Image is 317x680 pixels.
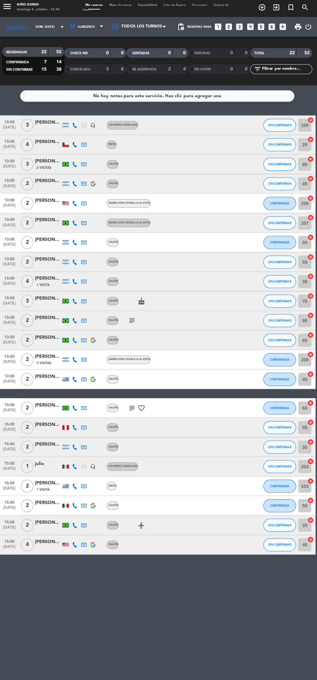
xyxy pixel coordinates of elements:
i: exit_to_app [273,6,280,14]
i: power_settings_new [304,25,312,33]
span: [DATE] [4,165,20,173]
span: CANCELADA [72,70,92,73]
span: [DATE] [4,542,20,550]
span: [DATE] [4,407,20,414]
div: [PERSON_NAME] [37,497,63,505]
span: [DATE] [4,146,20,153]
span: 13:00 [4,235,20,243]
div: [PERSON_NAME] [PERSON_NAME] [37,236,63,244]
strong: 52 [304,53,311,57]
span: BARRA CON COCINA A LA VISTA [110,222,151,224]
div: [PERSON_NAME] [37,139,63,147]
i: cancel [307,534,313,541]
div: [PERSON_NAME] [37,217,63,224]
span: 13:00 [4,197,20,204]
div: julio [37,458,63,466]
i: cancel [307,234,313,241]
span: 2 [23,333,36,346]
button: SIN CONFIRMAR [264,159,296,172]
strong: 14 [59,62,65,66]
i: looks_4 [246,25,255,33]
span: 13:00 [4,294,20,301]
span: [DATE] [4,223,20,231]
span: 2 [23,478,36,491]
i: cancel [307,215,313,222]
button: SIN CONFIRMAR [264,256,296,269]
i: airplanemode_active [139,519,147,527]
span: SIN CONFIRMAR [268,222,291,225]
button: CONFIRMADA [264,236,296,249]
span: SALÓN [110,241,120,244]
span: CHECK INS [72,54,90,57]
span: 2 [23,256,36,269]
span: SIN CONFIRMAR [268,541,291,544]
span: 3 [23,294,36,307]
span: 15:00 [4,516,20,523]
div: [PERSON_NAME] [37,120,63,128]
span: RE AGENDADA [134,70,158,73]
i: cancel [307,370,313,376]
span: SIN CONFIRMAR [268,444,291,447]
i: cancel [307,515,313,521]
span: [DATE] [4,378,20,386]
span: 2 [23,439,36,452]
i: cancel [307,398,313,405]
span: CONFIRMADA [270,376,290,380]
div: [PERSON_NAME] [37,178,63,186]
i: search [301,6,309,14]
span: Almuerzo [80,27,96,31]
span: [DATE] [4,243,20,250]
span: BARRA CON COCINA A LA VISTA [110,202,151,205]
div: [PERSON_NAME] [37,198,63,205]
i: cake [139,297,147,305]
span: SALÓN [110,299,120,302]
i: looks_two [225,25,234,33]
span: 2 [23,217,36,230]
span: 2 [23,198,36,211]
span: 13:00 [4,177,20,185]
span: [DATE] [4,504,20,511]
img: google-logo.png [92,182,97,187]
span: SALÓN [110,425,120,427]
button: SIN CONFIRMAR [264,275,296,288]
i: cancel [307,418,313,424]
i: add_circle_outline [258,6,266,14]
button: SIN CONFIRMAR [264,139,296,152]
span: 15:00 [4,419,20,426]
button: SIN CONFIRMAR [264,333,296,346]
button: SIN CONFIRMAR [264,439,296,452]
span: 2 [23,400,36,413]
span: Pre-acceso [190,6,211,9]
strong: 0 [231,53,233,57]
div: [PERSON_NAME]/[PERSON_NAME]/[PERSON_NAME] [37,536,63,543]
span: SIN CONFIRMAR [268,144,291,148]
button: SIN CONFIRMAR [264,178,296,191]
button: CONFIRMADA [264,198,296,211]
span: 13:00 [4,371,20,378]
span: 13:00 [4,332,20,340]
div: [PERSON_NAME] [37,478,63,485]
div: [PERSON_NAME] [37,275,63,282]
span: SERVIDAS [195,54,211,57]
span: PATIO [110,483,118,485]
span: SALÓN [110,405,120,408]
div: No hay notas para este servicio. Haz clic para agregar una [95,94,222,101]
strong: 22 [44,52,49,56]
i: subject [130,316,137,324]
span: TOTAL [255,54,265,57]
strong: 4 [184,69,188,73]
span: 4 [23,536,36,549]
i: cancel [307,293,313,299]
span: 13:00 [4,119,20,127]
div: [PERSON_NAME] [37,256,63,263]
strong: 7 [46,62,49,66]
span: 2 [23,178,36,191]
i: cancel [307,254,313,260]
span: 13:00 [4,313,20,320]
button: menu [5,4,15,15]
span: 2 [23,517,36,530]
i: menu [5,4,15,14]
span: SIN CONFIRMAR [268,163,291,167]
strong: 38 [59,69,65,74]
span: 1 Visita [39,283,52,288]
